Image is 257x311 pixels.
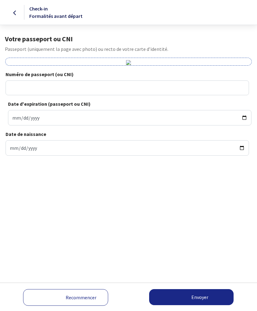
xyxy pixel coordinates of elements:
p: Passeport (uniquement la page avec photo) ou recto de votre carte d’identité. [5,45,252,53]
strong: Numéro de passeport (ou CNI) [6,71,74,77]
h1: Votre passeport ou CNI [5,35,252,43]
a: Recommencer [23,289,108,306]
button: Envoyer [149,289,234,305]
span: Check-in Formalités avant départ [29,6,83,19]
img: mauduit-catherine.HEIC [126,60,131,65]
strong: Date de naissance [6,131,46,137]
strong: Date d'expiration (passeport ou CNI) [8,101,91,107]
